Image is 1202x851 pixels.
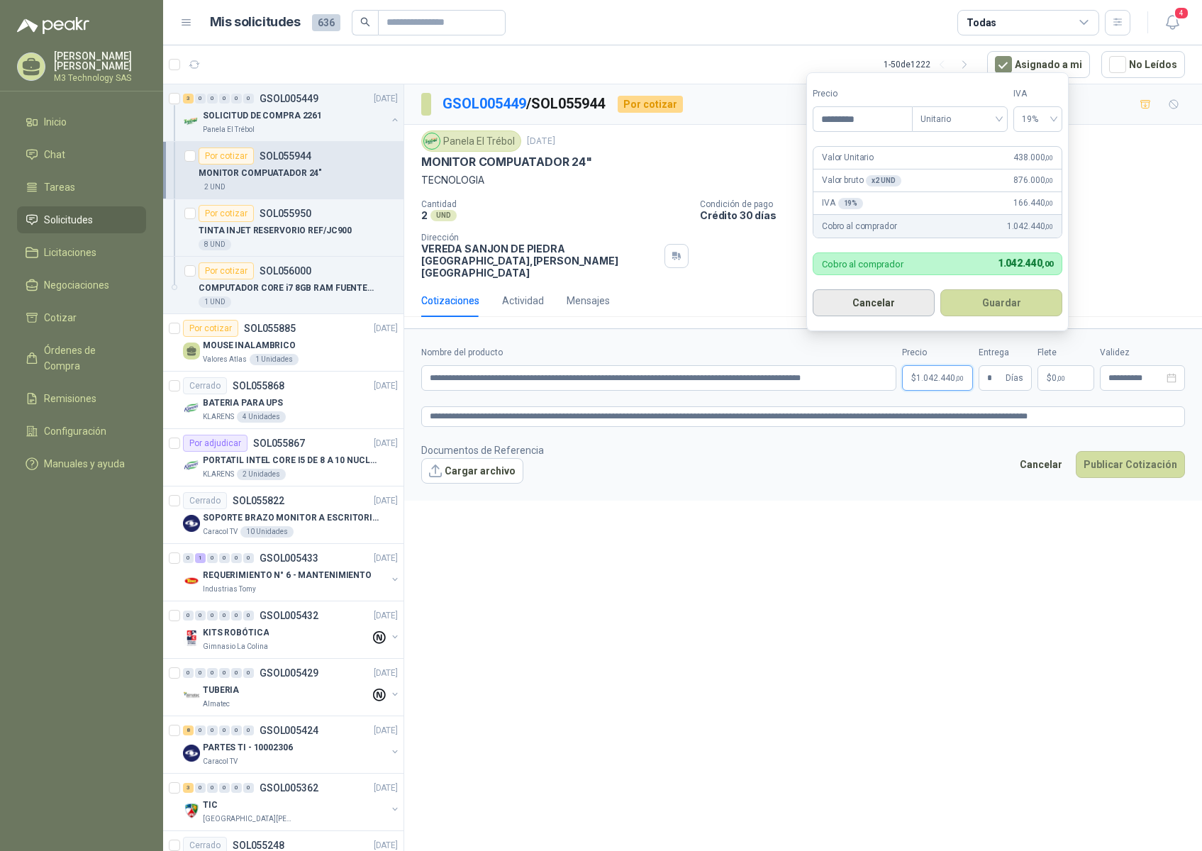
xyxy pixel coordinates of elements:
[203,641,268,652] p: Gimnasio La Colina
[231,611,242,621] div: 0
[502,293,544,308] div: Actividad
[203,756,238,767] p: Caracol TV
[443,93,606,115] p: / SOL055944
[1022,109,1054,130] span: 19%
[421,233,659,243] p: Dirección
[203,799,218,812] p: TIC
[44,179,75,195] span: Tareas
[813,289,935,316] button: Cancelar
[203,741,293,755] p: PARTES TI - 10002306
[1045,154,1053,162] span: ,00
[374,494,398,508] p: [DATE]
[866,175,901,187] div: x 2 UND
[183,783,194,793] div: 3
[44,423,106,439] span: Configuración
[195,725,206,735] div: 0
[250,354,299,365] div: 1 Unidades
[203,109,322,123] p: SOLICITUD DE COMPRA 2261
[183,515,200,532] img: Company Logo
[199,296,231,308] div: 1 UND
[312,14,340,31] span: 636
[421,199,689,209] p: Cantidad
[243,668,254,678] div: 0
[199,167,322,180] p: MONITOR COMPUATADOR 24"
[240,526,294,538] div: 10 Unidades
[17,272,146,299] a: Negociaciones
[203,699,230,710] p: Almatec
[44,391,96,406] span: Remisiones
[421,458,523,484] button: Cargar archivo
[700,199,1196,209] p: Condición de pago
[374,609,398,623] p: [DATE]
[231,94,242,104] div: 0
[1013,196,1053,210] span: 166.440
[183,722,401,767] a: 8 0 0 0 0 0 GSOL005424[DATE] Company LogoPARTES TI - 10002306Caracol TV
[199,239,231,250] div: 8 UND
[183,550,401,595] a: 0 1 0 0 0 0 GSOL005433[DATE] Company LogoREQUERIMIENTO N° 6 - MANTENIMIENTOIndustrias Tomy
[618,96,683,113] div: Por cotizar
[527,135,555,148] p: [DATE]
[183,630,200,647] img: Company Logo
[183,457,200,474] img: Company Logo
[210,12,301,33] h1: Mis solicitudes
[203,584,256,595] p: Industrias Tomy
[260,611,318,621] p: GSOL005432
[360,17,370,27] span: search
[822,151,874,165] p: Valor Unitario
[374,437,398,450] p: [DATE]
[1045,223,1053,230] span: ,00
[219,553,230,563] div: 0
[199,262,254,279] div: Por cotizar
[203,469,234,480] p: KLARENS
[17,141,146,168] a: Chat
[17,109,146,135] a: Inicio
[203,569,372,582] p: REQUERIMIENTO N° 6 - MANTENIMIENTO
[374,724,398,738] p: [DATE]
[430,210,457,221] div: UND
[243,611,254,621] div: 0
[195,94,206,104] div: 0
[183,553,194,563] div: 0
[374,667,398,680] p: [DATE]
[424,133,440,149] img: Company Logo
[183,802,200,819] img: Company Logo
[916,374,964,382] span: 1.042.440
[183,607,401,652] a: 0 0 0 0 0 0 GSOL005432[DATE] Company LogoKITS ROBÓTICAGimnasio La Colina
[260,151,311,161] p: SOL055944
[1057,374,1065,382] span: ,00
[199,148,254,165] div: Por cotizar
[219,611,230,621] div: 0
[183,113,200,130] img: Company Logo
[884,53,976,76] div: 1 - 50 de 1222
[183,668,194,678] div: 0
[195,783,206,793] div: 0
[1013,151,1053,165] span: 438.000
[243,783,254,793] div: 0
[421,346,896,360] label: Nombre del producto
[203,684,239,697] p: TUBERIA
[231,668,242,678] div: 0
[374,322,398,335] p: [DATE]
[203,354,247,365] p: Valores Atlas
[203,124,255,135] p: Panela El Trébol
[183,664,401,710] a: 0 0 0 0 0 0 GSOL005429[DATE] Company LogoTUBERIAAlmatec
[1047,374,1052,382] span: $
[163,486,404,544] a: CerradoSOL055822[DATE] Company LogoSOPORTE BRAZO MONITOR A ESCRITORIO NBF80Caracol TV10 Unidades
[195,553,206,563] div: 1
[1159,10,1185,35] button: 4
[955,374,964,382] span: ,00
[700,209,1196,221] p: Crédito 30 días
[17,337,146,379] a: Órdenes de Compra
[920,109,999,130] span: Unitario
[260,94,318,104] p: GSOL005449
[183,94,194,104] div: 3
[233,840,284,850] p: SOL055248
[260,668,318,678] p: GSOL005429
[1100,346,1185,360] label: Validez
[44,343,133,374] span: Órdenes de Compra
[374,782,398,795] p: [DATE]
[219,668,230,678] div: 0
[1045,199,1053,207] span: ,00
[822,174,901,187] p: Valor bruto
[183,435,247,452] div: Por adjudicar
